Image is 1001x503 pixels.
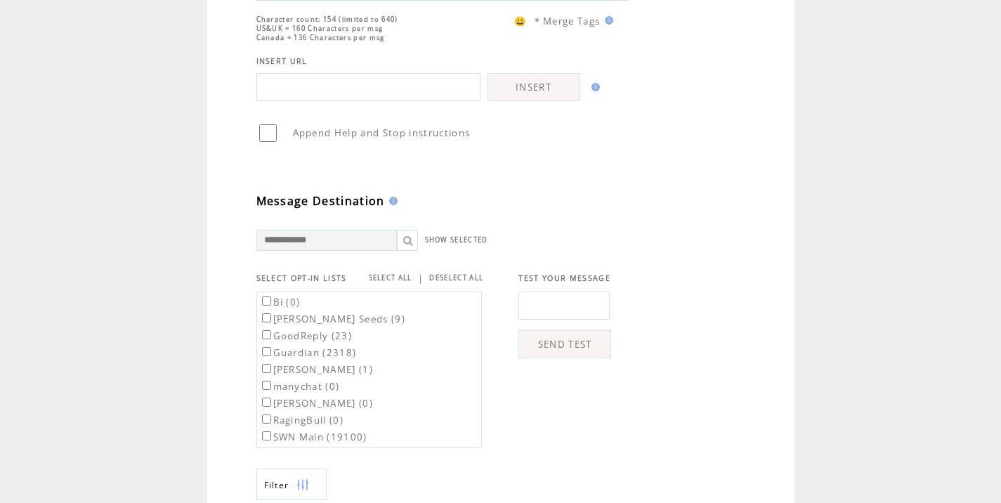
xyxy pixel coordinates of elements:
input: RagingBull (0) [262,414,271,424]
span: Append Help and Stop instructions [293,126,471,139]
input: SWN Main (19100) [262,431,271,440]
span: SELECT OPT-IN LISTS [256,273,347,283]
label: GoodReply (23) [259,329,353,342]
input: [PERSON_NAME] Seeds (9) [262,313,271,322]
label: [PERSON_NAME] Seeds (9) [259,313,406,325]
label: Bi (0) [259,296,301,308]
span: * Merge Tags [535,15,601,27]
a: SEND TEST [518,330,611,358]
label: [PERSON_NAME] (0) [259,397,374,410]
label: SWN Main (19100) [259,431,367,443]
span: 😀 [514,15,527,27]
span: | [418,272,424,285]
label: RagingBull (0) [259,414,344,426]
input: Guardian (2318) [262,347,271,356]
img: help.gif [601,16,613,25]
a: DESELECT ALL [429,273,483,282]
input: manychat (0) [262,381,271,390]
span: Show filters [264,479,289,491]
span: Character count: 154 (limited to 640) [256,15,398,24]
input: [PERSON_NAME] (1) [262,364,271,373]
a: INSERT [488,73,580,101]
label: [PERSON_NAME] (1) [259,363,374,376]
a: Filter [256,469,327,500]
span: Message Destination [256,193,385,209]
input: [PERSON_NAME] (0) [262,398,271,407]
span: US&UK = 160 Characters per msg [256,24,384,33]
input: Bi (0) [262,296,271,306]
a: SELECT ALL [369,273,412,282]
img: help.gif [587,83,600,91]
span: Canada = 136 Characters per msg [256,33,385,42]
label: manychat (0) [259,380,340,393]
span: TEST YOUR MESSAGE [518,273,610,283]
span: INSERT URL [256,56,308,66]
img: help.gif [385,197,398,205]
img: filters.png [296,469,309,501]
label: Guardian (2318) [259,346,357,359]
input: GoodReply (23) [262,330,271,339]
a: SHOW SELECTED [425,235,488,244]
